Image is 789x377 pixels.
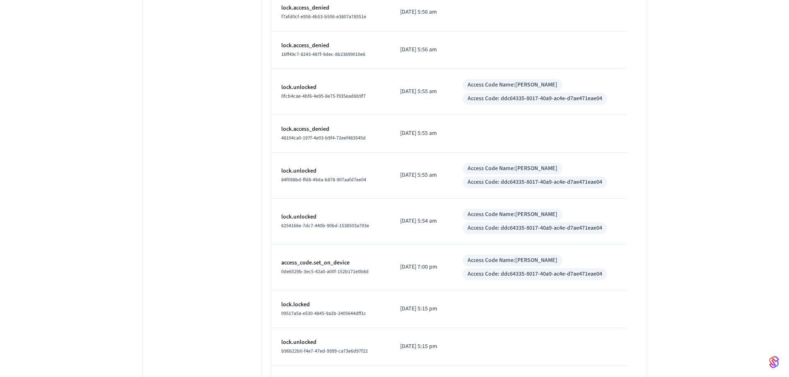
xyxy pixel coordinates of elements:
div: Access Code: ddc64335-8017-40a9-ac4e-d7ae471eae04 [468,94,602,103]
p: [DATE] 5:55 am [400,171,443,180]
p: lock.access_denied [281,41,380,50]
p: [DATE] 5:56 am [400,46,443,54]
span: 84f098bd-ffd8-49da-b878-907aafd7ee04 [281,176,366,183]
img: SeamLogoGradient.69752ec5.svg [769,355,779,369]
div: Access Code: ddc64335-8017-40a9-ac4e-d7ae471eae04 [468,224,602,233]
p: [DATE] 5:54 am [400,217,443,226]
p: access_code.set_on_device [281,259,380,267]
p: [DATE] 5:15 pm [400,342,443,351]
span: b96b22b0-f4e7-47ed-9999-ca73e6d97f22 [281,348,368,355]
div: Access Code: ddc64335-8017-40a9-ac4e-d7ae471eae04 [468,178,602,187]
p: lock.unlocked [281,83,380,92]
p: lock.access_denied [281,125,380,134]
div: Access Code Name: [PERSON_NAME] [468,210,557,219]
span: 48104ca0-197f-4e03-b9f4-72eef483545d [281,134,366,142]
p: [DATE] 5:15 pm [400,305,443,313]
p: [DATE] 5:55 am [400,129,443,138]
p: [DATE] 7:00 pm [400,263,443,271]
p: [DATE] 5:55 am [400,87,443,96]
div: Access Code Name: [PERSON_NAME] [468,164,557,173]
span: 6254166e-7dc7-440b-90bd-1538503a793e [281,222,369,229]
p: lock.access_denied [281,4,380,12]
span: 0de6529b-3ec5-42a0-a00f-152b171e0b8d [281,268,369,275]
p: lock.unlocked [281,167,380,175]
p: [DATE] 5:56 am [400,8,443,17]
p: lock.locked [281,300,380,309]
span: 16ff49c7-8243-487f-9dec-8b23699010e6 [281,51,365,58]
p: lock.unlocked [281,213,380,221]
div: Access Code: ddc64335-8017-40a9-ac4e-d7ae471eae04 [468,270,602,279]
p: lock.unlocked [281,338,380,347]
span: 09517a5a-e530-4845-9a2b-2405644dff1c [281,310,366,317]
span: f7afd0cf-e958-4b53-b506-e3807a78551e [281,13,366,20]
span: 0fcb4cae-4bf6-4e95-8e75-f935ead6b9f7 [281,93,366,100]
div: Access Code Name: [PERSON_NAME] [468,81,557,89]
div: Access Code Name: [PERSON_NAME] [468,256,557,265]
